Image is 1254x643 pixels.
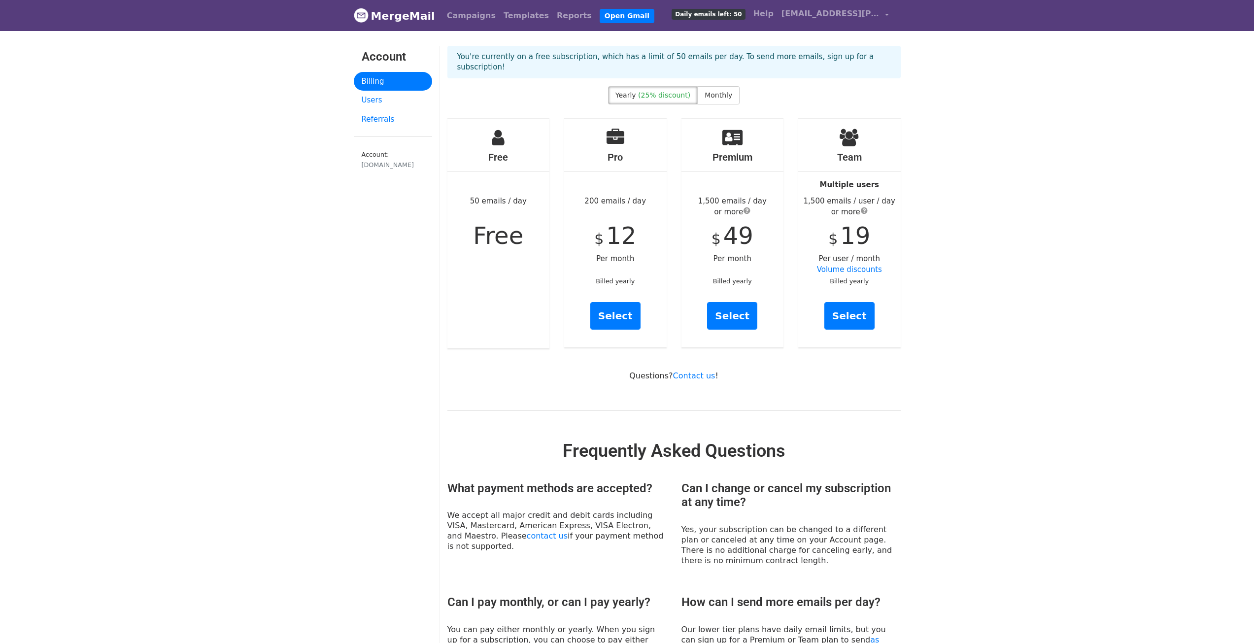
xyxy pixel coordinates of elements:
small: Billed yearly [713,277,752,285]
a: Templates [500,6,553,26]
h3: Account [362,50,424,64]
div: 200 emails / day Per month [564,119,667,347]
h3: Can I change or cancel my subscription at any time? [681,481,901,510]
a: Users [354,91,432,110]
span: Daily emails left: 50 [672,9,745,20]
span: $ [828,230,838,247]
div: 50 emails / day [447,119,550,348]
h4: Pro [564,151,667,163]
a: Volume discounts [817,265,882,274]
span: Yearly [615,91,636,99]
h4: Free [447,151,550,163]
strong: Multiple users [820,180,879,189]
a: [EMAIL_ADDRESS][PERSON_NAME][DOMAIN_NAME] [778,4,893,27]
a: Contact us [673,371,715,380]
span: 12 [606,222,636,249]
a: Help [749,4,778,24]
span: (25% discount) [638,91,690,99]
span: 49 [723,222,753,249]
a: Reports [553,6,596,26]
small: Account: [362,151,424,169]
small: Billed yearly [596,277,635,285]
a: Referrals [354,110,432,129]
div: Per user / month [798,119,901,347]
a: contact us [527,531,568,541]
div: 1,500 emails / day or more [681,196,784,218]
a: Select [707,302,757,330]
a: Select [590,302,641,330]
a: Open Gmail [600,9,654,23]
a: Billing [354,72,432,91]
a: MergeMail [354,5,435,26]
span: Free [473,222,523,249]
img: MergeMail logo [354,8,369,23]
h4: Team [798,151,901,163]
p: Yes, your subscription can be changed to a different plan or canceled at any time on your Account... [681,524,901,566]
h3: How can I send more emails per day? [681,595,901,609]
p: Questions? ! [447,371,901,381]
h4: Premium [681,151,784,163]
a: Campaigns [443,6,500,26]
a: Select [824,302,875,330]
div: 1,500 emails / user / day or more [798,196,901,218]
span: $ [712,230,721,247]
span: Monthly [705,91,732,99]
p: You're currently on a free subscription, which has a limit of 50 emails per day. To send more ema... [457,52,891,72]
span: 19 [840,222,870,249]
a: Daily emails left: 50 [668,4,749,24]
div: [DOMAIN_NAME] [362,160,424,169]
h3: Can I pay monthly, or can I pay yearly? [447,595,667,609]
span: [EMAIL_ADDRESS][PERSON_NAME][DOMAIN_NAME] [781,8,880,20]
h3: What payment methods are accepted? [447,481,667,496]
span: $ [594,230,604,247]
div: Per month [681,119,784,347]
small: Billed yearly [830,277,869,285]
p: We accept all major credit and debit cards including VISA, Mastercard, American Express, VISA Ele... [447,510,667,551]
h2: Frequently Asked Questions [447,440,901,462]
